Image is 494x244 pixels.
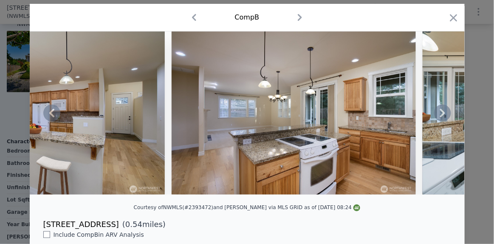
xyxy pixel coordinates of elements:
[134,204,360,210] div: Courtesy of NWMLS (#2393472) and [PERSON_NAME] via MLS GRID as of [DATE] 08:24
[172,31,416,195] img: Property Img
[43,218,119,230] div: [STREET_ADDRESS]
[119,218,166,230] span: ( miles)
[353,204,360,211] img: NWMLS Logo
[125,220,142,229] span: 0.54
[50,231,147,238] span: Include Comp B in ARV Analysis
[235,12,260,23] div: Comp B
